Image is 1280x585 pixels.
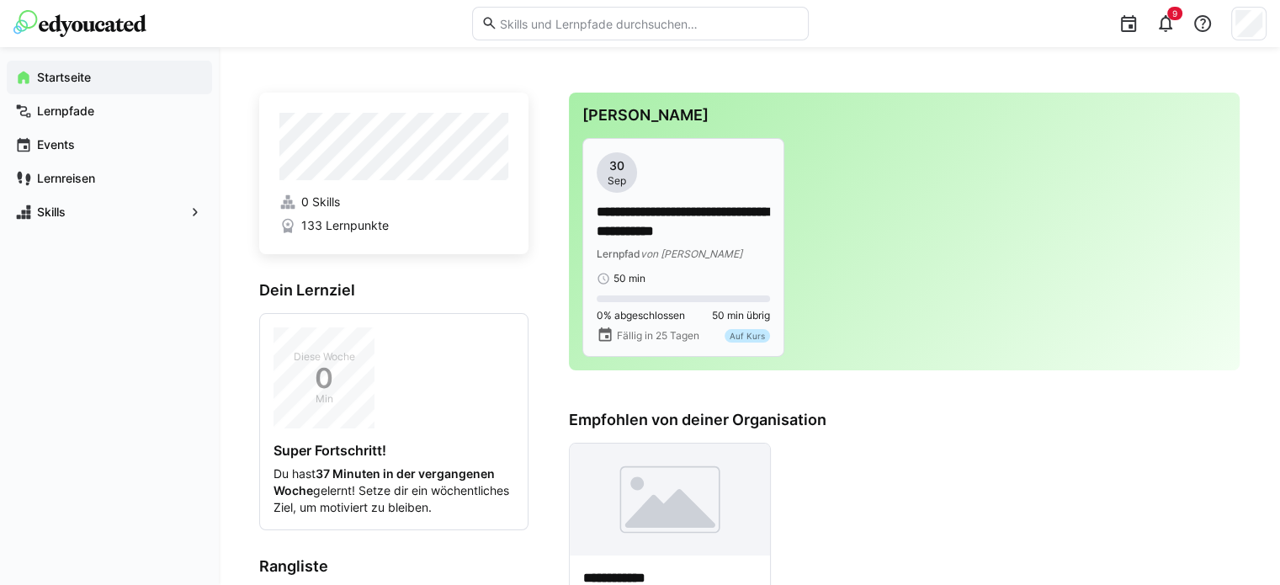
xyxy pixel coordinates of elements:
[301,217,389,234] span: 133 Lernpunkte
[597,309,685,322] span: 0% abgeschlossen
[608,174,626,188] span: Sep
[279,194,508,210] a: 0 Skills
[259,557,528,576] h3: Rangliste
[497,16,799,31] input: Skills und Lernpfade durchsuchen…
[609,157,624,174] span: 30
[582,106,1226,125] h3: [PERSON_NAME]
[274,465,514,516] p: Du hast gelernt! Setze dir ein wöchentliches Ziel, um motiviert zu bleiben.
[725,329,770,343] div: Auf Kurs
[274,442,514,459] h4: Super Fortschritt!
[613,272,645,285] span: 50 min
[301,194,340,210] span: 0 Skills
[617,329,699,343] span: Fällig in 25 Tagen
[597,247,640,260] span: Lernpfad
[712,309,770,322] span: 50 min übrig
[569,411,1240,429] h3: Empfohlen von deiner Organisation
[259,281,528,300] h3: Dein Lernziel
[570,444,770,556] img: image
[274,466,495,497] strong: 37 Minuten in der vergangenen Woche
[640,247,742,260] span: von [PERSON_NAME]
[1172,8,1177,19] span: 9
